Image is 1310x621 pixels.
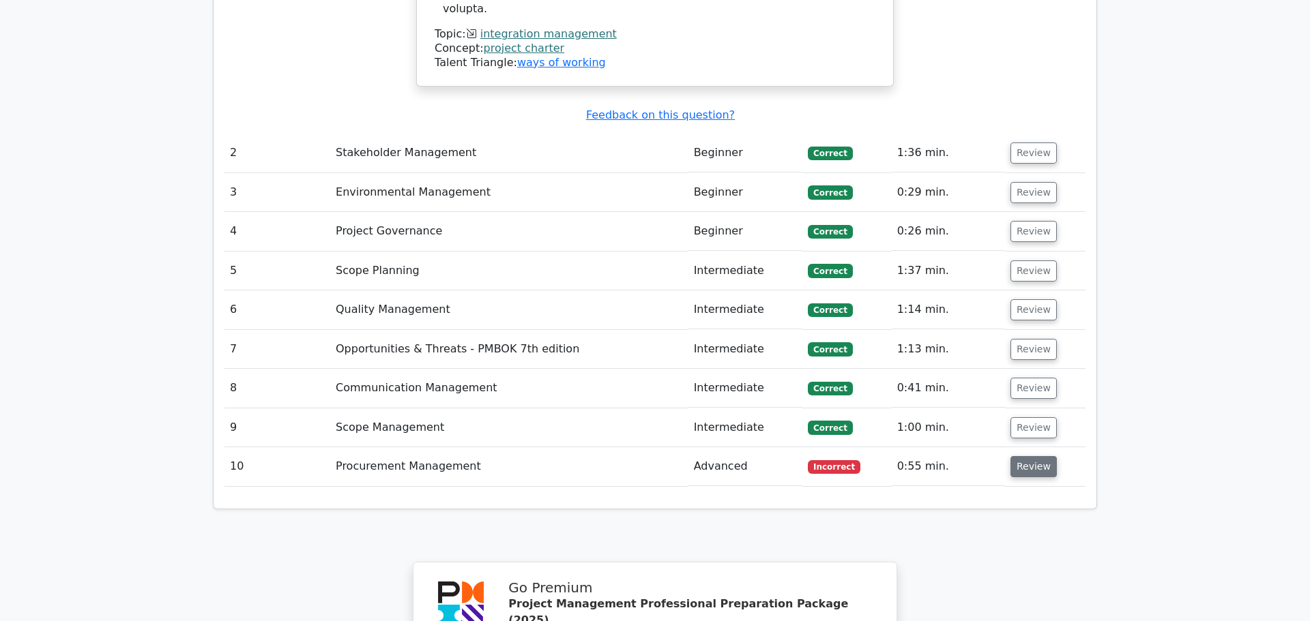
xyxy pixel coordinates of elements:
button: Review [1010,182,1057,203]
span: Correct [808,225,852,239]
td: 1:13 min. [892,330,1005,369]
td: 7 [224,330,330,369]
td: 5 [224,252,330,290]
td: Intermediate [688,369,803,408]
td: 0:55 min. [892,447,1005,486]
td: Scope Management [330,408,688,447]
td: Intermediate [688,330,803,369]
div: Talent Triangle: [435,27,875,70]
td: 1:14 min. [892,290,1005,329]
td: Intermediate [688,408,803,447]
td: Advanced [688,447,803,486]
td: 2 [224,134,330,172]
span: Correct [808,421,852,434]
span: Correct [808,264,852,277]
button: Review [1010,221,1057,242]
td: 3 [224,173,330,212]
td: 10 [224,447,330,486]
td: 8 [224,369,330,408]
button: Review [1010,417,1057,438]
button: Review [1010,456,1057,477]
td: Quality Management [330,290,688,329]
div: Topic: [435,27,875,42]
td: 9 [224,408,330,447]
td: Stakeholder Management [330,134,688,172]
td: 0:41 min. [892,369,1005,408]
td: Intermediate [688,252,803,290]
button: Review [1010,142,1057,164]
a: integration management [480,27,617,40]
span: Correct [808,342,852,356]
td: Scope Planning [330,252,688,290]
td: Beginner [688,212,803,251]
span: Correct [808,185,852,199]
td: Environmental Management [330,173,688,212]
a: Feedback on this question? [586,108,735,121]
a: ways of working [517,56,606,69]
td: 1:00 min. [892,408,1005,447]
td: 1:36 min. [892,134,1005,172]
a: project charter [484,42,565,55]
td: 0:26 min. [892,212,1005,251]
div: Concept: [435,42,875,56]
button: Review [1010,260,1057,282]
span: Correct [808,147,852,160]
td: Opportunities & Threats - PMBOK 7th edition [330,330,688,369]
td: 1:37 min. [892,252,1005,290]
td: Intermediate [688,290,803,329]
td: 6 [224,290,330,329]
td: Procurement Management [330,447,688,486]
td: 0:29 min. [892,173,1005,212]
button: Review [1010,378,1057,399]
button: Review [1010,339,1057,360]
td: 4 [224,212,330,251]
td: Project Governance [330,212,688,251]
button: Review [1010,299,1057,320]
span: Correct [808,303,852,317]
span: Correct [808,382,852,395]
td: Beginner [688,134,803,172]
td: Communication Management [330,369,688,408]
td: Beginner [688,173,803,212]
span: Incorrect [808,460,860,474]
